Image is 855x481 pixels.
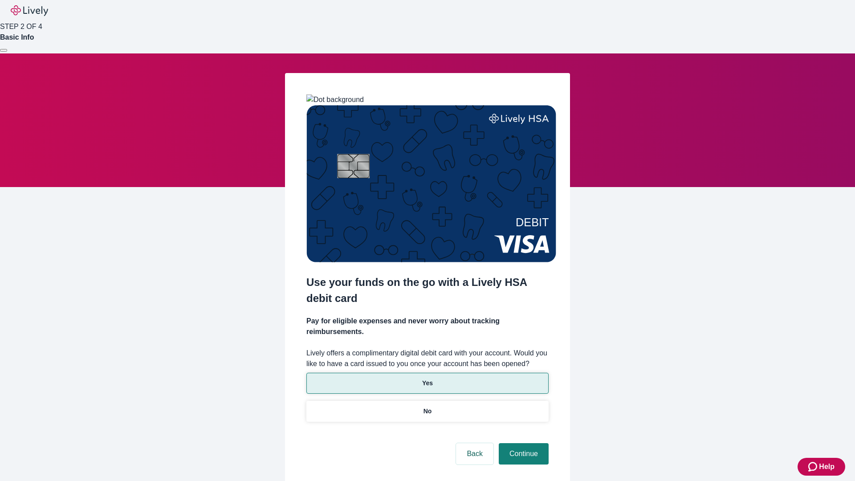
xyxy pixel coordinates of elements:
[306,94,364,105] img: Dot background
[306,348,549,369] label: Lively offers a complimentary digital debit card with your account. Would you like to have a card...
[306,373,549,394] button: Yes
[306,401,549,422] button: No
[422,379,433,388] p: Yes
[819,461,835,472] span: Help
[11,5,48,16] img: Lively
[423,407,432,416] p: No
[306,316,549,337] h4: Pay for eligible expenses and never worry about tracking reimbursements.
[499,443,549,465] button: Continue
[306,105,556,262] img: Debit card
[798,458,845,476] button: Zendesk support iconHelp
[456,443,493,465] button: Back
[808,461,819,472] svg: Zendesk support icon
[306,274,549,306] h2: Use your funds on the go with a Lively HSA debit card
